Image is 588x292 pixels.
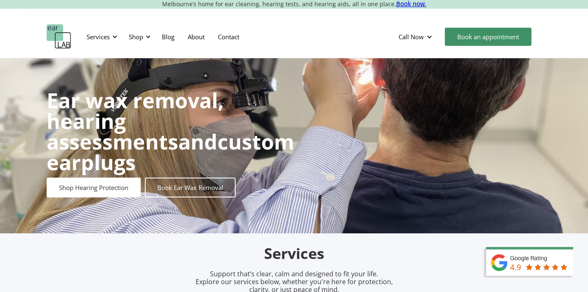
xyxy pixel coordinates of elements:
[155,25,181,49] a: Blog
[82,24,120,49] div: Services
[399,33,424,41] div: Call Now
[181,25,211,49] a: About
[87,33,110,41] div: Services
[100,244,488,264] h2: Services
[124,24,153,49] div: Shop
[47,90,294,173] h1: and
[445,28,531,46] a: Book an appointment
[129,33,143,41] div: Shop
[211,25,246,49] a: Contact
[47,128,294,176] strong: custom earplugs
[47,86,224,156] strong: Ear wax removal, hearing assessments
[47,24,71,49] a: home
[392,24,441,49] div: Call Now
[47,178,141,197] a: Shop Hearing Protection
[145,178,236,197] a: Book Ear Wax Removal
